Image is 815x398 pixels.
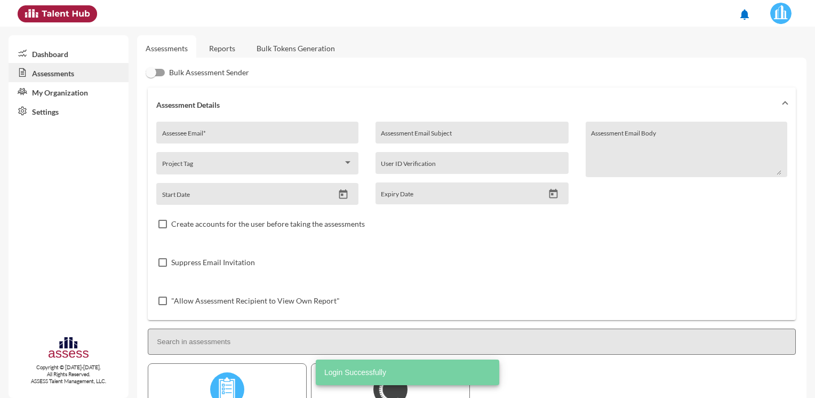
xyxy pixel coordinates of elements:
[146,44,188,53] a: Assessments
[171,294,340,307] span: "Allow Assessment Recipient to View Own Report"
[148,87,796,122] mat-expansion-panel-header: Assessment Details
[201,35,244,61] a: Reports
[738,8,751,21] mat-icon: notifications
[248,35,343,61] a: Bulk Tokens Generation
[156,100,774,109] mat-panel-title: Assessment Details
[148,329,796,355] input: Search in assessments
[9,63,129,82] a: Assessments
[9,82,129,101] a: My Organization
[544,188,563,200] button: Open calendar
[171,256,255,269] span: Suppress Email Invitation
[9,101,129,121] a: Settings
[171,218,365,230] span: Create accounts for the user before taking the assessments
[9,364,129,385] p: Copyright © [DATE]-[DATE]. All Rights Reserved. ASSESS Talent Management, LLC.
[334,189,353,200] button: Open calendar
[324,367,386,378] span: Login Successfully
[47,336,90,362] img: assesscompany-logo.png
[148,122,796,320] div: Assessment Details
[9,44,129,63] a: Dashboard
[169,66,249,79] span: Bulk Assessment Sender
